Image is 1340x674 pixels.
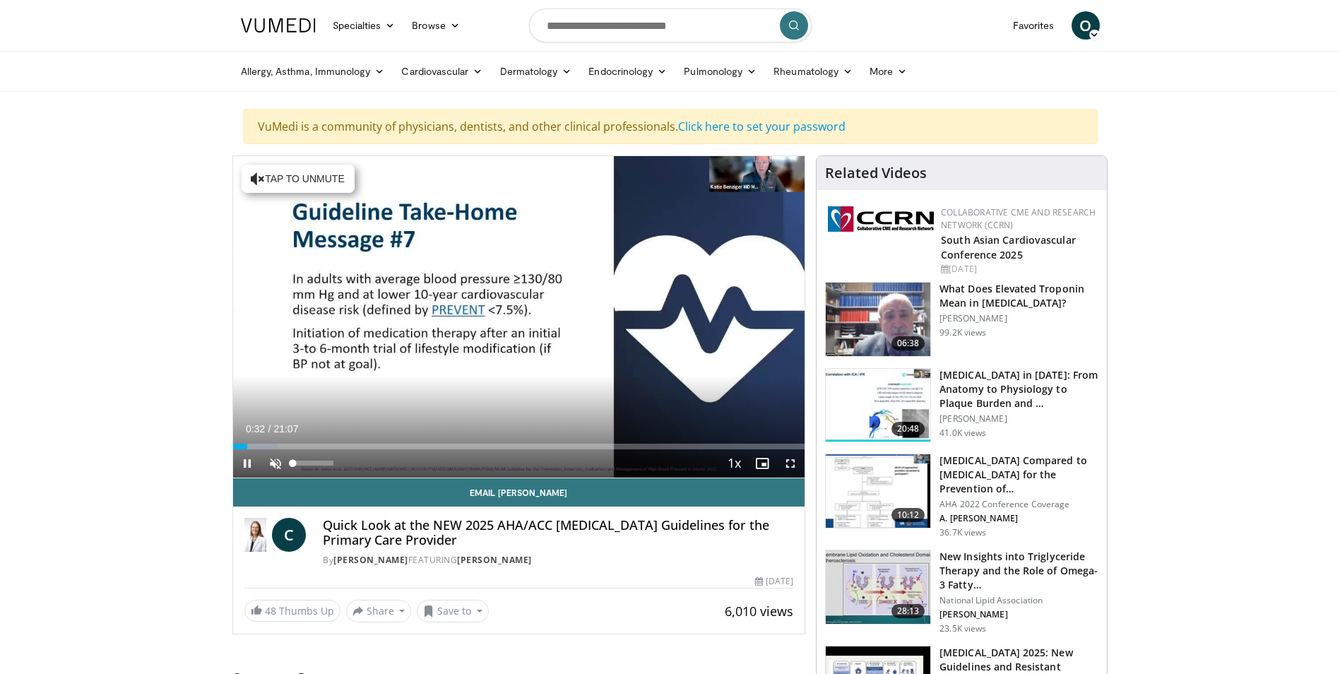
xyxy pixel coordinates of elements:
[825,282,1098,357] a: 06:38 What Does Elevated Troponin Mean in [MEDICAL_DATA]? [PERSON_NAME] 99.2K views
[939,513,1098,524] p: A. [PERSON_NAME]
[826,369,930,442] img: 823da73b-7a00-425d-bb7f-45c8b03b10c3.150x105_q85_crop-smart_upscale.jpg
[891,336,925,350] span: 06:38
[939,527,986,538] p: 36.7K views
[346,600,412,622] button: Share
[324,11,404,40] a: Specialties
[323,554,793,567] div: By FEATURING
[939,413,1098,425] p: [PERSON_NAME]
[939,609,1098,620] p: [PERSON_NAME]
[939,550,1098,592] h3: New Insights into Triglyceride Therapy and the Role of Omega-3 Fatty…
[825,165,927,182] h4: Related Videos
[755,575,793,588] div: [DATE]
[939,499,1098,510] p: AHA 2022 Conference Coverage
[272,518,306,552] a: C
[393,57,491,85] a: Cardiovascular
[233,449,261,478] button: Pause
[233,478,805,507] a: Email [PERSON_NAME]
[265,604,276,617] span: 48
[232,57,393,85] a: Allergy, Asthma, Immunology
[403,11,468,40] a: Browse
[765,57,861,85] a: Rheumatology
[323,518,793,548] h4: Quick Look at the NEW 2025 AHA/ACC [MEDICAL_DATA] Guidelines for the Primary Care Provider
[678,119,846,134] a: Click here to set your password
[861,57,915,85] a: More
[939,595,1098,606] p: National Lipid Association
[241,18,316,32] img: VuMedi Logo
[246,423,265,434] span: 0:32
[939,623,986,634] p: 23.5K views
[457,554,532,566] a: [PERSON_NAME]
[826,454,930,528] img: 7c0f9b53-1609-4588-8498-7cac8464d722.150x105_q85_crop-smart_upscale.jpg
[529,8,812,42] input: Search topics, interventions
[826,283,930,356] img: 98daf78a-1d22-4ebe-927e-10afe95ffd94.150x105_q85_crop-smart_upscale.jpg
[939,313,1098,324] p: [PERSON_NAME]
[725,603,793,620] span: 6,010 views
[233,444,805,449] div: Progress Bar
[826,550,930,624] img: 45ea033d-f728-4586-a1ce-38957b05c09e.150x105_q85_crop-smart_upscale.jpg
[748,449,776,478] button: Enable picture-in-picture mode
[675,57,765,85] a: Pulmonology
[891,422,925,436] span: 20:48
[939,282,1098,310] h3: What Does Elevated Troponin Mean in [MEDICAL_DATA]?
[417,600,489,622] button: Save to
[825,550,1098,634] a: 28:13 New Insights into Triglyceride Therapy and the Role of Omega-3 Fatty… National Lipid Associ...
[939,454,1098,496] h3: [MEDICAL_DATA] Compared to [MEDICAL_DATA] for the Prevention of…
[825,368,1098,443] a: 20:48 [MEDICAL_DATA] in [DATE]: From Anatomy to Physiology to Plaque Burden and … [PERSON_NAME] 4...
[720,449,748,478] button: Playback Rate
[242,165,355,193] button: Tap to unmute
[1004,11,1063,40] a: Favorites
[244,518,267,552] img: Dr. Catherine P. Benziger
[580,57,675,85] a: Endocrinology
[825,454,1098,538] a: 10:12 [MEDICAL_DATA] Compared to [MEDICAL_DATA] for the Prevention of… AHA 2022 Conference Covera...
[939,368,1098,410] h3: [MEDICAL_DATA] in [DATE]: From Anatomy to Physiology to Plaque Burden and …
[939,427,986,439] p: 41.0K views
[268,423,271,434] span: /
[776,449,805,478] button: Fullscreen
[243,109,1098,144] div: VuMedi is a community of physicians, dentists, and other clinical professionals.
[941,206,1096,231] a: Collaborative CME and Research Network (CCRN)
[244,600,340,622] a: 48 Thumbs Up
[891,508,925,522] span: 10:12
[828,206,934,232] img: a04ee3ba-8487-4636-b0fb-5e8d268f3737.png.150x105_q85_autocrop_double_scale_upscale_version-0.2.png
[233,156,805,478] video-js: Video Player
[891,604,925,618] span: 28:13
[293,461,333,466] div: Volume Level
[492,57,581,85] a: Dermatology
[1072,11,1100,40] a: O
[939,327,986,338] p: 99.2K views
[273,423,298,434] span: 21:07
[941,263,1096,276] div: [DATE]
[261,449,290,478] button: Unmute
[333,554,408,566] a: [PERSON_NAME]
[941,233,1076,261] a: South Asian Cardiovascular Conference 2025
